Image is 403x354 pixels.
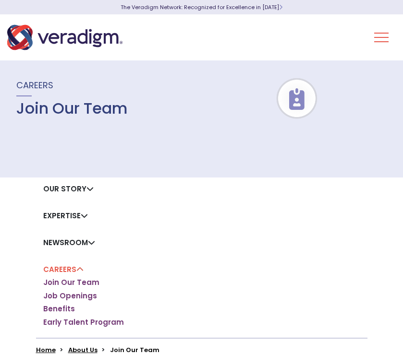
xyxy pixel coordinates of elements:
[43,184,94,194] a: Our Story
[374,25,389,50] button: Toggle Navigation Menu
[16,79,53,91] span: Careers
[43,211,88,221] a: Expertise
[43,278,99,287] a: Join Our Team
[279,3,282,11] span: Learn More
[43,291,97,301] a: Job Openings
[121,3,282,11] a: The Veradigm Network: Recognized for Excellence in [DATE]Learn More
[43,304,75,314] a: Benefits
[16,99,128,118] h1: Join Our Team
[43,318,124,327] a: Early Talent Program
[7,22,122,53] img: Veradigm logo
[43,264,84,274] a: Careers
[43,237,95,248] a: Newsroom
